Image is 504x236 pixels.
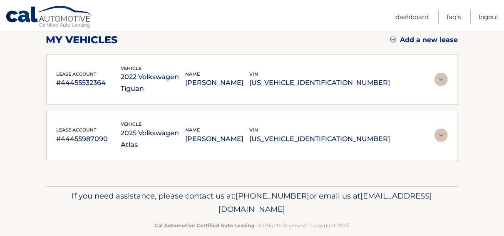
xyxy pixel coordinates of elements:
[390,36,458,44] a: Add a new lease
[434,73,448,86] img: accordion-rest.svg
[57,77,121,89] p: #44455532364
[185,133,250,145] p: [PERSON_NAME]
[250,71,258,77] span: vin
[121,127,185,151] p: 2025 Volkswagen Atlas
[5,5,93,30] a: Cal Automotive
[121,121,142,127] span: vehicle
[185,71,200,77] span: name
[250,77,390,89] p: [US_VEHICLE_IDENTIFICATION_NUMBER]
[390,37,396,42] img: add.svg
[155,222,255,229] strong: Cal Automotive Certified Auto Leasing
[219,191,432,214] span: [EMAIL_ADDRESS][DOMAIN_NAME]
[236,191,310,201] span: [PHONE_NUMBER]
[250,133,390,145] p: [US_VEHICLE_IDENTIFICATION_NUMBER]
[57,127,97,133] span: lease account
[52,189,453,216] p: If you need assistance, please contact us at: or email us at
[121,71,185,94] p: 2022 Volkswagen Tiguan
[447,10,461,24] a: FAQ's
[185,127,200,133] span: name
[395,10,429,24] a: Dashboard
[121,65,142,71] span: vehicle
[46,34,118,46] h2: my vehicles
[479,10,499,24] a: Logout
[250,127,258,133] span: vin
[57,133,121,145] p: #44455987090
[52,221,453,230] p: - All Rights Reserved - Copyright 2025
[434,129,448,142] img: accordion-rest.svg
[57,71,97,77] span: lease account
[185,77,250,89] p: [PERSON_NAME]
